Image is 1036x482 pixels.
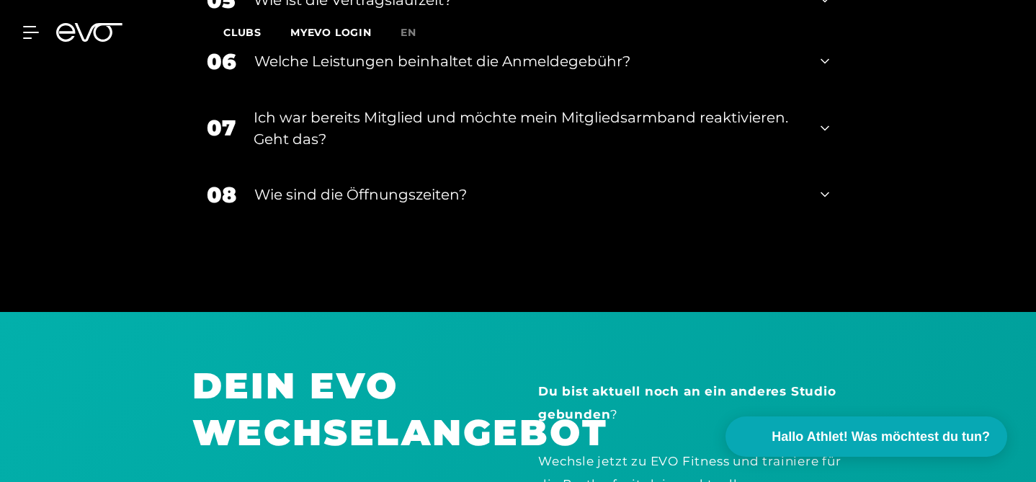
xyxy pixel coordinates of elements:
[772,427,990,447] span: Hallo Athlet! Was möchtest du tun?
[725,416,1007,457] button: Hallo Athlet! Was möchtest du tun?
[207,112,236,144] div: 07
[207,179,236,211] div: 08
[254,184,803,205] div: Wie sind die Öffnungszeiten?
[290,26,372,39] a: MYEVO LOGIN
[223,25,290,39] a: Clubs
[223,26,262,39] span: Clubs
[538,384,836,421] strong: Du bist aktuell noch an ein anderes Studio gebunden
[254,107,803,150] div: Ich war bereits Mitglied und möchte mein Mitgliedsarmband reaktivieren. Geht das?
[401,24,434,41] a: en
[401,26,416,39] span: en
[192,362,498,456] h1: DEIN EVO WECHSELANGEBOT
